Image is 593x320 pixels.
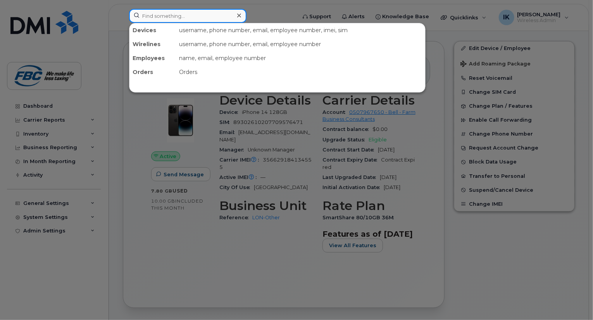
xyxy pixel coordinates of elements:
input: Find something... [129,9,247,23]
div: username, phone number, email, employee number [176,37,425,51]
div: name, email, employee number [176,51,425,65]
div: Wirelines [129,37,176,51]
div: Devices [129,23,176,37]
div: username, phone number, email, employee number, imei, sim [176,23,425,37]
div: Employees [129,51,176,65]
div: Orders [129,65,176,79]
div: Orders [176,65,425,79]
